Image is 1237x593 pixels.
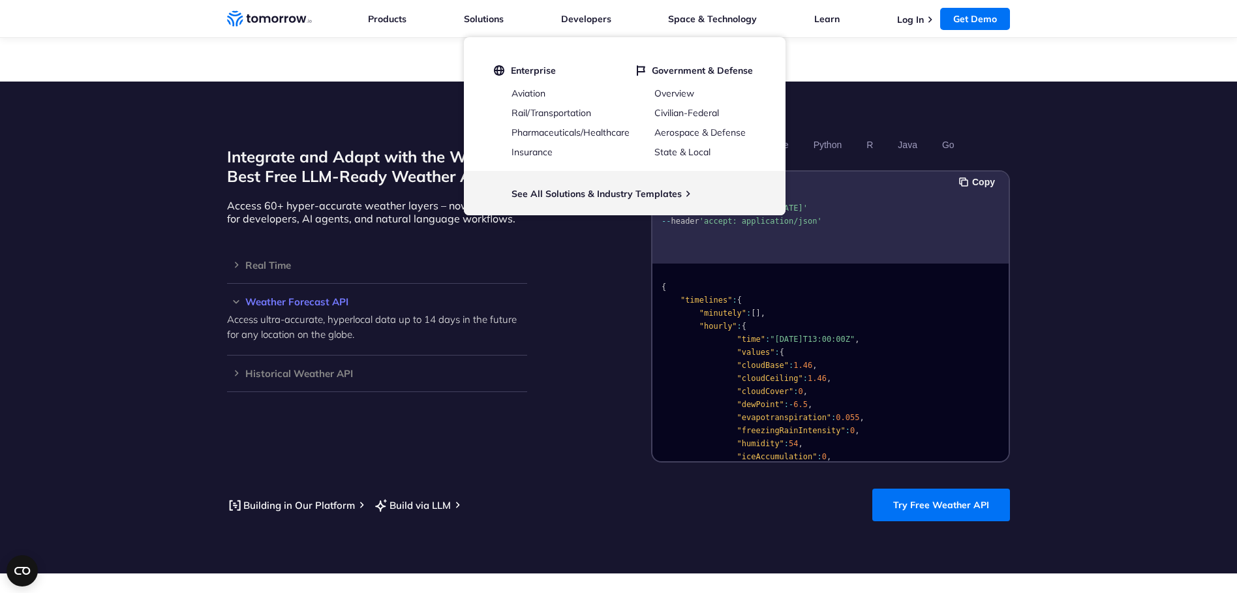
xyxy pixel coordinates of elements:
a: Insurance [512,146,553,158]
span: { [662,282,666,292]
button: Go [938,134,959,156]
span: 0 [799,387,803,396]
a: Try Free Weather API [872,489,1010,521]
button: R [862,134,878,156]
h3: Weather Forecast API [227,297,527,307]
button: Copy [959,175,999,189]
a: Build via LLM [373,497,451,513]
h2: Integrate and Adapt with the World’s Best Free LLM-Ready Weather API [227,147,527,186]
span: Enterprise [511,65,556,76]
span: , [859,413,864,422]
span: "cloudCover" [737,387,794,396]
a: Building in Our Platform [227,497,355,513]
span: : [784,400,789,409]
span: "evapotranspiration" [737,413,832,422]
span: : [803,374,808,383]
h3: Real Time [227,260,527,270]
span: "freezingRainIntensity" [737,426,846,435]
span: "values" [737,348,775,357]
span: : [817,452,821,461]
span: : [765,335,770,344]
a: Aerospace & Defense [654,127,746,138]
span: : [732,296,737,305]
span: , [855,426,859,435]
span: 'accept: application/json' [699,217,822,226]
span: , [827,452,831,461]
button: Java [893,134,922,156]
span: "cloudBase" [737,361,789,370]
h3: Historical Weather API [227,369,527,378]
span: 0 [850,426,855,435]
a: Rail/Transportation [512,107,591,119]
img: flag.svg [637,65,645,76]
span: "dewPoint" [737,400,784,409]
span: : [737,322,742,331]
a: Get Demo [940,8,1010,30]
span: , [799,439,803,448]
span: , [808,400,812,409]
a: Log In [897,14,924,25]
span: : [774,348,779,357]
button: Python [809,134,847,156]
span: , [803,387,808,396]
span: "cloudCeiling" [737,374,803,383]
a: State & Local [654,146,710,158]
span: ] [756,309,761,318]
span: { [737,296,742,305]
span: "iceAccumulation" [737,452,817,461]
span: : [784,439,789,448]
a: Pharmaceuticals/Healthcare [512,127,630,138]
span: Government & Defense [652,65,753,76]
p: Access 60+ hyper-accurate weather layers – now optimized for developers, AI agents, and natural l... [227,199,527,225]
span: , [827,374,831,383]
span: header [671,217,699,226]
span: : [789,361,793,370]
span: : [793,387,798,396]
a: See All Solutions & Industry Templates [512,188,682,200]
span: , [812,361,817,370]
span: "[DATE]T13:00:00Z" [770,335,855,344]
a: Products [368,13,406,25]
a: Aviation [512,87,545,99]
span: : [831,413,836,422]
span: 6.5 [793,400,808,409]
span: { [780,348,784,357]
a: Developers [561,13,611,25]
span: - [789,400,793,409]
span: "time" [737,335,765,344]
span: -- [662,217,671,226]
span: 0 [822,452,827,461]
button: Open CMP widget [7,555,38,586]
span: [ [751,309,756,318]
span: { [742,322,746,331]
span: : [846,426,850,435]
a: Solutions [464,13,504,25]
span: : [746,309,751,318]
span: 1.46 [793,361,812,370]
span: , [855,335,859,344]
span: "minutely" [699,309,746,318]
span: "hourly" [699,322,737,331]
a: Civilian-Federal [654,107,719,119]
span: 0.055 [836,413,859,422]
a: Learn [814,13,840,25]
span: 54 [789,439,798,448]
a: Home link [227,9,312,29]
a: Overview [654,87,694,99]
img: globe.svg [494,65,504,76]
span: , [761,309,765,318]
span: 1.46 [808,374,827,383]
a: Space & Technology [668,13,757,25]
span: "humidity" [737,439,784,448]
span: "timelines" [680,296,732,305]
p: Access ultra-accurate, hyperlocal data up to 14 days in the future for any location on the globe. [227,312,527,342]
